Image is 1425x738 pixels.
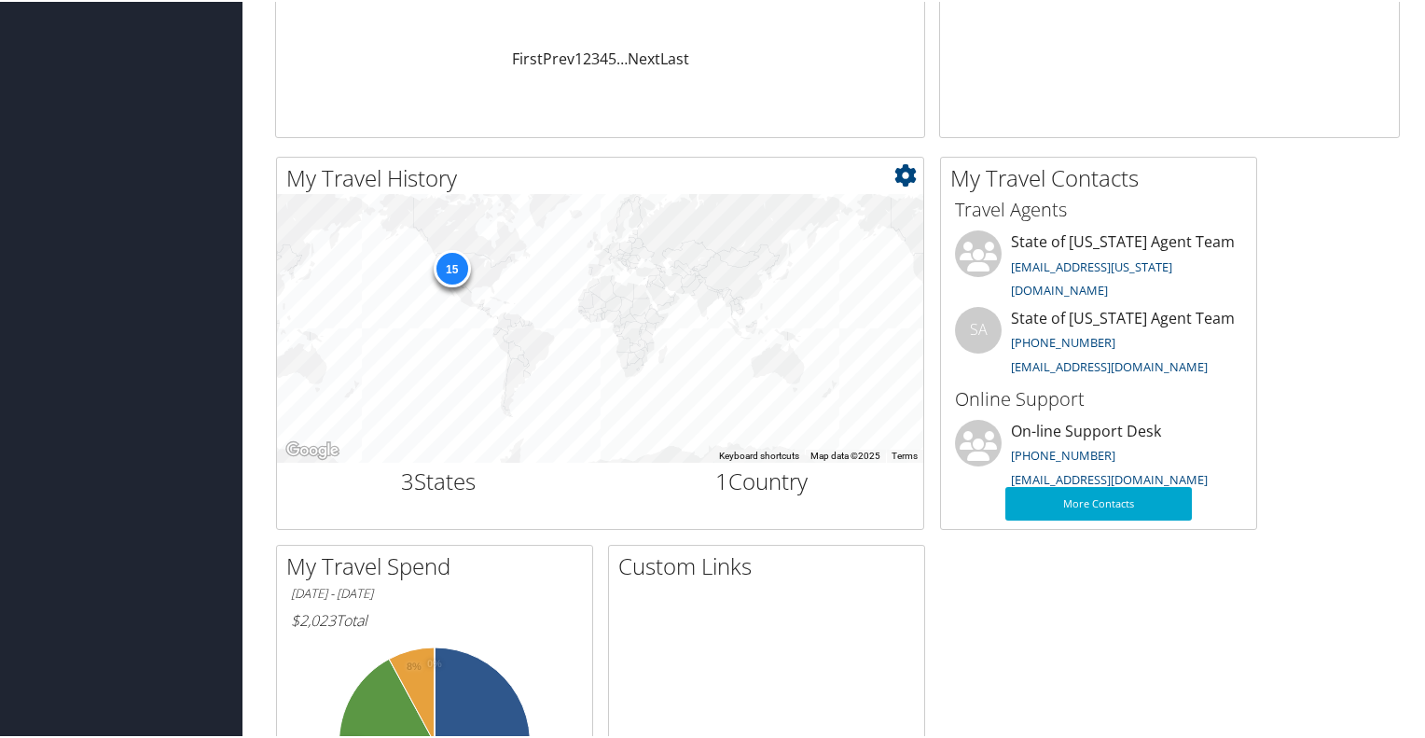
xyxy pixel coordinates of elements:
[286,549,592,580] h2: My Travel Spend
[618,549,924,580] h2: Custom Links
[955,384,1242,411] h3: Online Support
[1011,332,1115,349] a: [PHONE_NUMBER]
[946,418,1252,494] li: On-line Support Desk
[660,47,689,67] a: Last
[628,47,660,67] a: Next
[407,660,422,671] tspan: 8%
[591,47,600,67] a: 3
[955,195,1242,221] h3: Travel Agents
[615,464,910,495] h2: Country
[616,47,628,67] span: …
[291,583,578,601] h6: [DATE] - [DATE]
[600,47,608,67] a: 4
[946,229,1252,305] li: State of [US_STATE] Agent Team
[574,47,583,67] a: 1
[1011,257,1172,298] a: [EMAIL_ADDRESS][US_STATE][DOMAIN_NAME]
[433,248,470,285] div: 15
[1011,469,1208,486] a: [EMAIL_ADDRESS][DOMAIN_NAME]
[291,608,336,629] span: $2,023
[810,449,880,459] span: Map data ©2025
[286,160,923,192] h2: My Travel History
[583,47,591,67] a: 2
[715,464,728,494] span: 1
[608,47,616,67] a: 5
[282,437,343,461] img: Google
[291,608,578,629] h6: Total
[1011,445,1115,462] a: [PHONE_NUMBER]
[291,464,587,495] h2: States
[512,47,543,67] a: First
[955,305,1002,352] div: SA
[1011,356,1208,373] a: [EMAIL_ADDRESS][DOMAIN_NAME]
[401,464,414,494] span: 3
[946,305,1252,382] li: State of [US_STATE] Agent Team
[892,449,918,459] a: Terms (opens in new tab)
[950,160,1256,192] h2: My Travel Contacts
[1005,485,1192,519] a: More Contacts
[427,657,442,668] tspan: 0%
[282,437,343,461] a: Open this area in Google Maps (opens a new window)
[719,448,799,461] button: Keyboard shortcuts
[543,47,574,67] a: Prev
